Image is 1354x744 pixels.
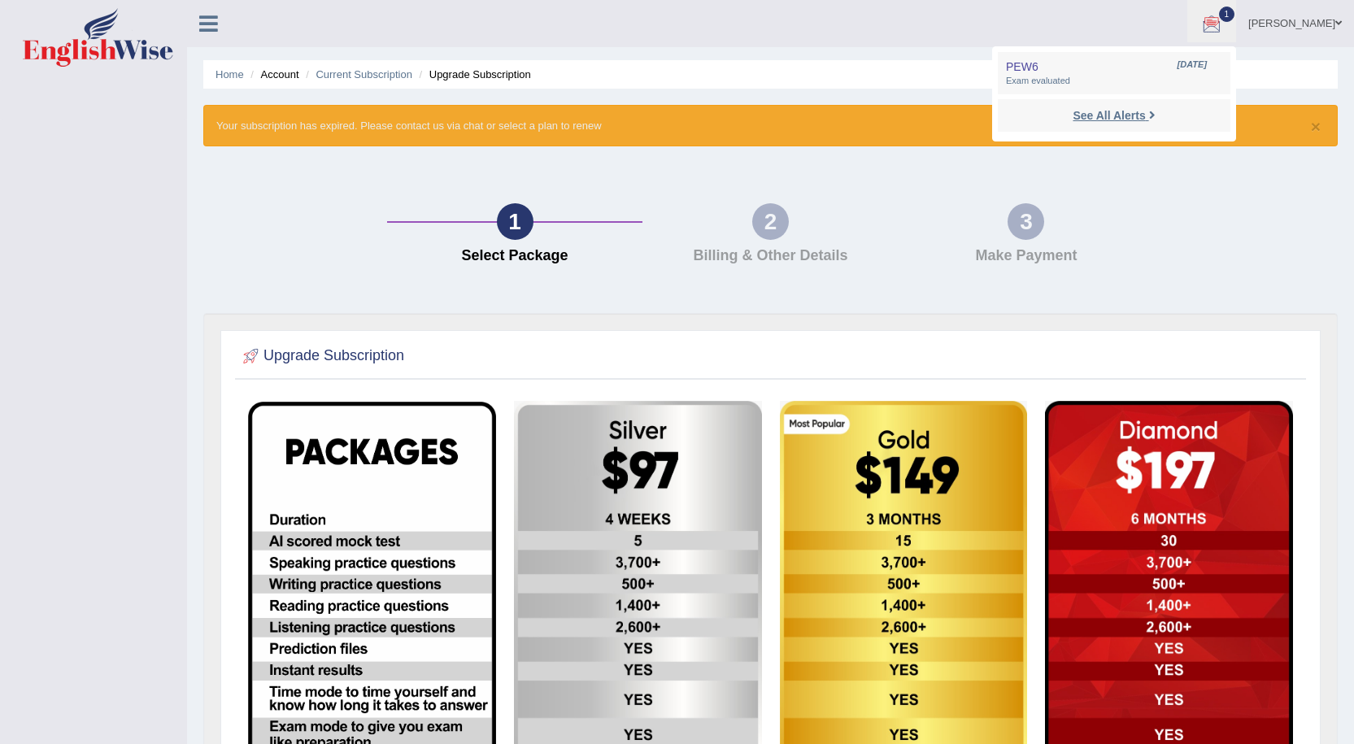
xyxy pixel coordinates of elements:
[1002,56,1226,90] a: PEW6 [DATE] Exam evaluated
[752,203,789,240] div: 2
[1006,60,1038,73] span: PEW6
[216,68,244,80] a: Home
[1006,75,1222,88] span: Exam evaluated
[395,248,634,264] h4: Select Package
[416,67,531,82] li: Upgrade Subscription
[316,68,412,80] a: Current Subscription
[1311,118,1321,135] button: ×
[239,344,404,368] h2: Upgrade Subscription
[1219,7,1235,22] span: 1
[651,248,890,264] h4: Billing & Other Details
[203,105,1338,146] div: Your subscription has expired. Please contact us via chat or select a plan to renew
[1178,59,1207,72] span: [DATE]
[497,203,533,240] div: 1
[907,248,1146,264] h4: Make Payment
[246,67,298,82] li: Account
[1008,203,1044,240] div: 3
[1069,107,1159,124] a: See All Alerts
[1073,109,1145,122] strong: See All Alerts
